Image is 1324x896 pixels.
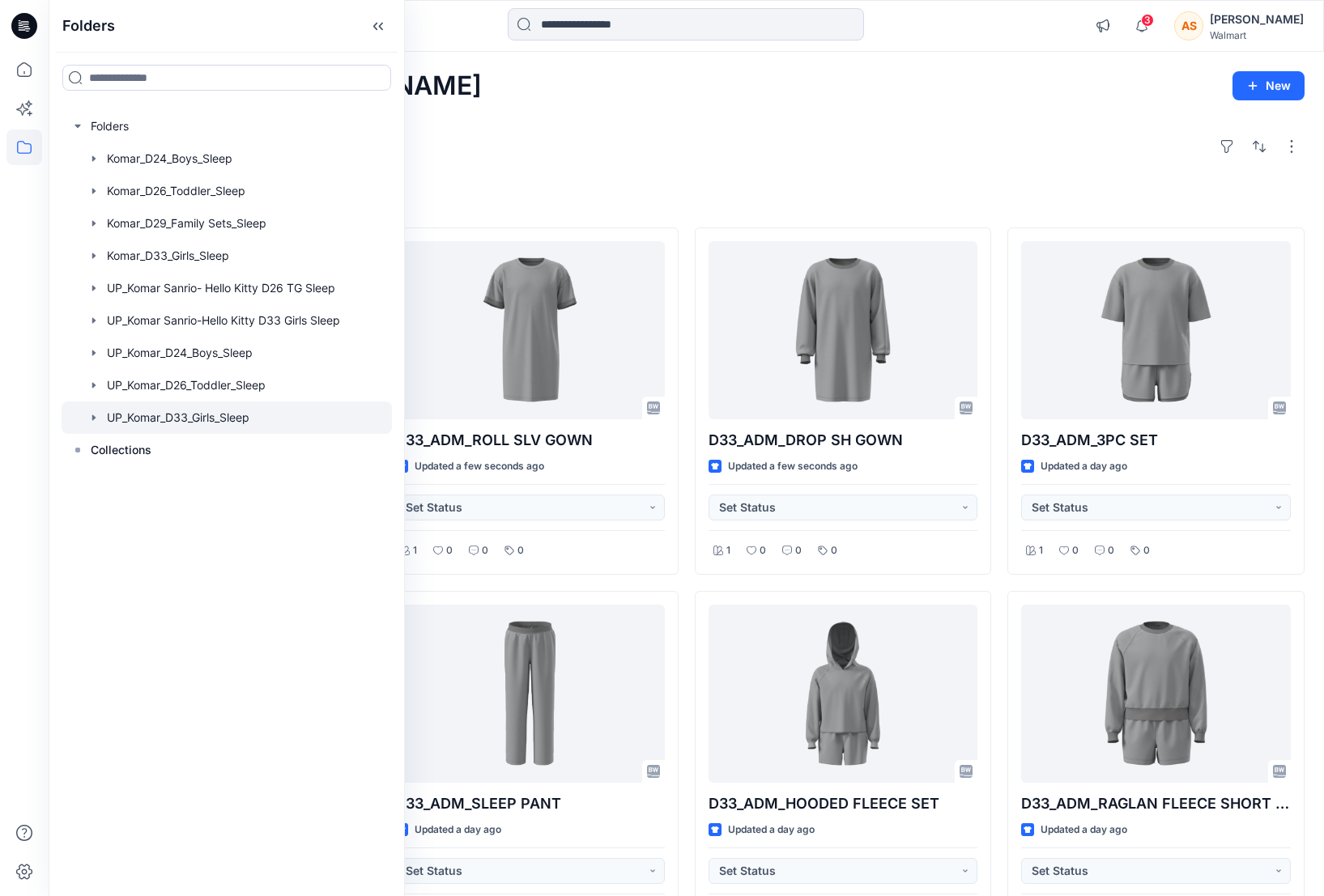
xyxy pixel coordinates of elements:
[1108,542,1114,559] p: 0
[1039,542,1043,559] p: 1
[1021,241,1291,419] a: D33_ADM_3PC SET
[728,822,815,839] p: Updated a day ago
[395,241,665,419] a: D33_ADM_ROLL SLV GOWN
[709,792,978,815] p: D33_ADM_HOODED FLEECE SET
[395,429,665,452] p: D33_ADM_ROLL SLV GOWN
[1141,14,1154,27] span: 3
[1072,542,1079,559] p: 0
[1143,542,1150,559] p: 0
[1021,605,1291,783] a: D33_ADM_RAGLAN FLEECE SHORT SET
[709,605,978,783] a: D33_ADM_HOODED FLEECE SET
[1041,822,1127,839] p: Updated a day ago
[517,542,524,559] p: 0
[726,542,730,559] p: 1
[91,440,151,460] p: Collections
[415,822,501,839] p: Updated a day ago
[446,542,453,559] p: 0
[395,792,665,815] p: D33_ADM_SLEEP PANT
[395,605,665,783] a: D33_ADM_SLEEP PANT
[709,241,978,419] a: D33_ADM_DROP SH GOWN
[1210,29,1304,41] div: Walmart
[1021,429,1291,452] p: D33_ADM_3PC SET
[1021,792,1291,815] p: D33_ADM_RAGLAN FLEECE SHORT SET
[1174,11,1203,40] div: AS
[1232,71,1305,100] button: New
[1210,10,1304,29] div: [PERSON_NAME]
[728,458,858,475] p: Updated a few seconds ago
[709,429,978,452] p: D33_ADM_DROP SH GOWN
[1041,458,1127,475] p: Updated a day ago
[795,542,802,559] p: 0
[413,542,417,559] p: 1
[760,542,766,559] p: 0
[415,458,544,475] p: Updated a few seconds ago
[831,542,837,559] p: 0
[68,192,1305,211] h4: Styles
[482,542,488,559] p: 0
